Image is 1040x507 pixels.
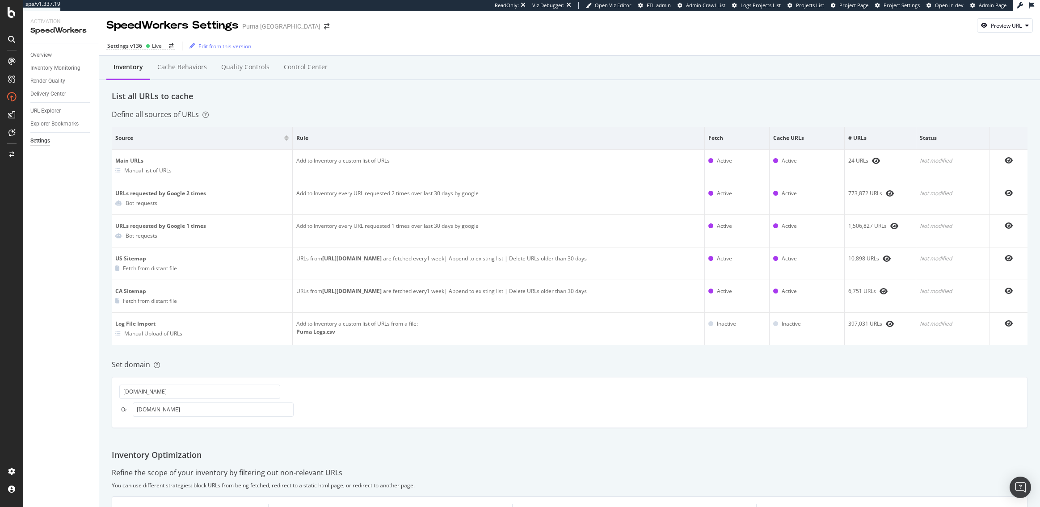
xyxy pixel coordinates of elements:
div: Bot requests [126,199,157,207]
div: Fetch from distant file [123,264,177,272]
div: Active [782,287,797,295]
div: Active [782,255,797,263]
div: Settings v136 [107,42,142,50]
div: Puma [GEOGRAPHIC_DATA] [242,22,320,31]
div: URLs requested by Google 1 times [115,222,289,230]
a: Open in dev [926,2,964,9]
div: eye [1005,189,1013,197]
div: SpeedWorkers Settings [106,18,239,33]
span: Status [920,134,983,142]
span: Admin Page [979,2,1006,8]
div: Add to Inventory a custom list of URLs from a file: [296,320,700,328]
div: URL Explorer [30,106,61,116]
a: Admin Page [970,2,1006,9]
div: Active [782,222,797,230]
a: Render Quality [30,76,93,86]
a: Delivery Center [30,89,93,99]
div: Overview [30,50,52,60]
div: eye [872,157,880,164]
a: Project Settings [875,2,920,9]
button: Preview URL [977,18,1033,33]
div: Cache behaviors [157,63,207,71]
div: Main URLs [115,157,289,165]
div: Active [782,157,797,165]
td: Add to Inventory a custom list of URLs [293,150,704,182]
span: Source [115,134,282,142]
div: URLs requested by Google 2 times [115,189,289,197]
span: Rule [296,134,698,142]
div: 1,506,827 URLs [848,222,912,230]
div: Not modified [920,255,985,263]
div: Log File Import [115,320,289,328]
div: 10,898 URLs [848,255,912,263]
div: arrow-right-arrow-left [169,43,174,49]
div: 773,872 URLs [848,189,912,197]
div: eye [1005,287,1013,294]
div: Active [717,287,732,295]
span: Open in dev [935,2,964,8]
div: eye [886,320,894,327]
div: Or [119,406,129,413]
a: FTL admin [638,2,671,9]
div: Live [152,42,162,50]
div: Puma Logs.csv [296,328,700,336]
div: Not modified [920,189,985,197]
a: Inventory Monitoring [30,63,93,73]
div: Control Center [284,63,328,71]
div: Not modified [920,157,985,165]
td: Add to Inventory every URL requested 2 times over last 30 days by google [293,182,704,215]
a: Project Page [831,2,868,9]
div: Active [782,189,797,197]
div: Inactive [782,320,801,328]
span: Cache URLs [773,134,838,142]
div: Activation [30,18,92,25]
div: Render Quality [30,76,65,86]
span: Fetch [708,134,764,142]
span: Logs Projects List [741,2,781,8]
div: eye [1005,255,1013,262]
div: Delivery Center [30,89,66,99]
span: Open Viz Editor [595,2,632,8]
div: Manual list of URLs [124,167,172,174]
div: Fetch from distant file [123,297,177,305]
div: Not modified [920,222,985,230]
div: URLs from are fetched every 1 week | Append to existing list | Delete URLs older than 30 days [296,255,700,263]
a: Admin Crawl List [678,2,725,9]
div: CA Sitemap [115,287,289,295]
a: Overview [30,50,93,60]
div: Inventory Monitoring [30,63,80,73]
span: Project Page [839,2,868,8]
div: eye [890,222,898,230]
div: Active [717,255,732,263]
div: 6,751 URLs [848,287,912,295]
div: eye [880,288,888,295]
div: eye [883,255,891,262]
div: Inventory [114,63,143,71]
div: Settings [30,136,50,146]
div: arrow-right-arrow-left [324,23,329,29]
div: eye [1005,157,1013,164]
span: # URLs [848,134,910,142]
div: Open Intercom Messenger [1010,477,1031,498]
div: SpeedWorkers [30,25,92,36]
div: 24 URLs [848,157,912,165]
div: Bot requests [126,232,157,239]
div: 397,031 URLs [848,320,912,328]
a: Projects List [787,2,824,9]
a: Settings [30,136,93,146]
div: eye [886,190,894,197]
div: ReadOnly: [495,2,519,9]
div: Refine the scope of your inventory by filtering out non-relevant URLs [112,468,342,478]
div: You can use different strategies: block URLs from being fetched, redirect to a static html page, ... [112,482,1027,489]
div: US Sitemap [115,255,289,263]
div: Preview URL [991,22,1022,29]
div: Set domain [112,360,1027,370]
div: Manual Upload of URLs [124,330,182,337]
b: [URL][DOMAIN_NAME] [322,287,382,295]
span: Admin Crawl List [686,2,725,8]
div: Inventory Optimization [112,449,1027,461]
div: Active [717,157,732,165]
a: Explorer Bookmarks [30,119,93,129]
td: Add to Inventory every URL requested 1 times over last 30 days by google [293,215,704,247]
span: FTL admin [647,2,671,8]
